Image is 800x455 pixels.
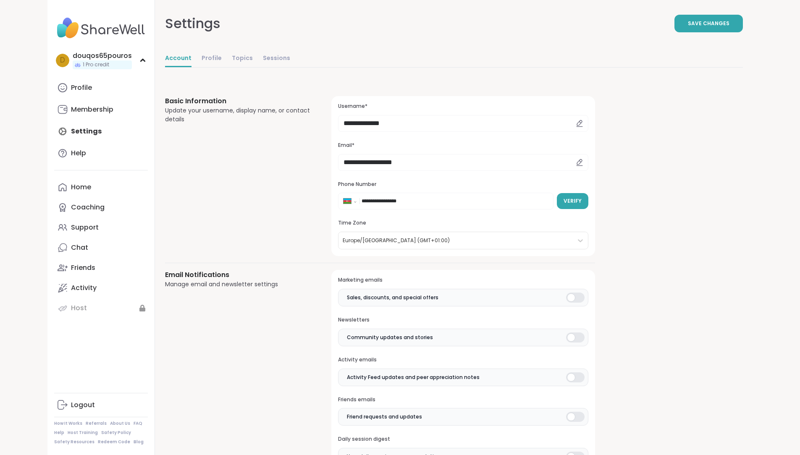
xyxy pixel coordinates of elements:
a: Friends [54,258,148,278]
button: Save Changes [674,15,743,32]
div: Host [71,303,87,313]
a: Host [54,298,148,318]
span: Friend requests and updates [347,413,422,421]
a: About Us [110,421,130,426]
h3: Activity emails [338,356,588,363]
div: Coaching [71,203,105,212]
a: Referrals [86,421,107,426]
h3: Basic Information [165,96,312,106]
a: Help [54,143,148,163]
div: Home [71,183,91,192]
a: Topics [232,50,253,67]
a: Home [54,177,148,197]
a: Activity [54,278,148,298]
span: Save Changes [688,20,729,27]
h3: Email* [338,142,588,149]
h3: Marketing emails [338,277,588,284]
a: Sessions [263,50,290,67]
h3: Time Zone [338,220,588,227]
a: How It Works [54,421,82,426]
div: Friends [71,263,95,272]
a: Host Training [68,430,98,436]
button: Verify [557,193,588,209]
h3: Phone Number [338,181,588,188]
span: d [60,55,65,66]
div: Settings [165,13,220,34]
div: Profile [71,83,92,92]
span: Sales, discounts, and special offers [347,294,438,301]
a: Coaching [54,197,148,217]
a: Membership [54,99,148,120]
span: 1 Pro credit [83,61,109,68]
div: Support [71,223,99,232]
a: Support [54,217,148,238]
a: Account [165,50,191,67]
div: douqos65pouros [73,51,132,60]
a: Help [54,430,64,436]
div: Help [71,149,86,158]
span: Activity Feed updates and peer appreciation notes [347,374,480,381]
a: Profile [54,78,148,98]
span: Verify [564,197,582,205]
div: Membership [71,105,113,114]
a: FAQ [134,421,142,426]
a: Safety Resources [54,439,94,445]
div: Update your username, display name, or contact details [165,106,312,124]
a: Blog [134,439,144,445]
span: Community updates and stories [347,334,433,341]
a: Redeem Code [98,439,130,445]
h3: Daily session digest [338,436,588,443]
div: Chat [71,243,88,252]
div: Manage email and newsletter settings [165,280,312,289]
h3: Username* [338,103,588,110]
a: Chat [54,238,148,258]
h3: Newsletters [338,316,588,324]
a: Logout [54,395,148,415]
div: Logout [71,400,95,410]
h3: Email Notifications [165,270,312,280]
img: ShareWell Nav Logo [54,13,148,43]
a: Safety Policy [101,430,131,436]
div: Activity [71,283,97,293]
a: Profile [202,50,222,67]
h3: Friends emails [338,396,588,403]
